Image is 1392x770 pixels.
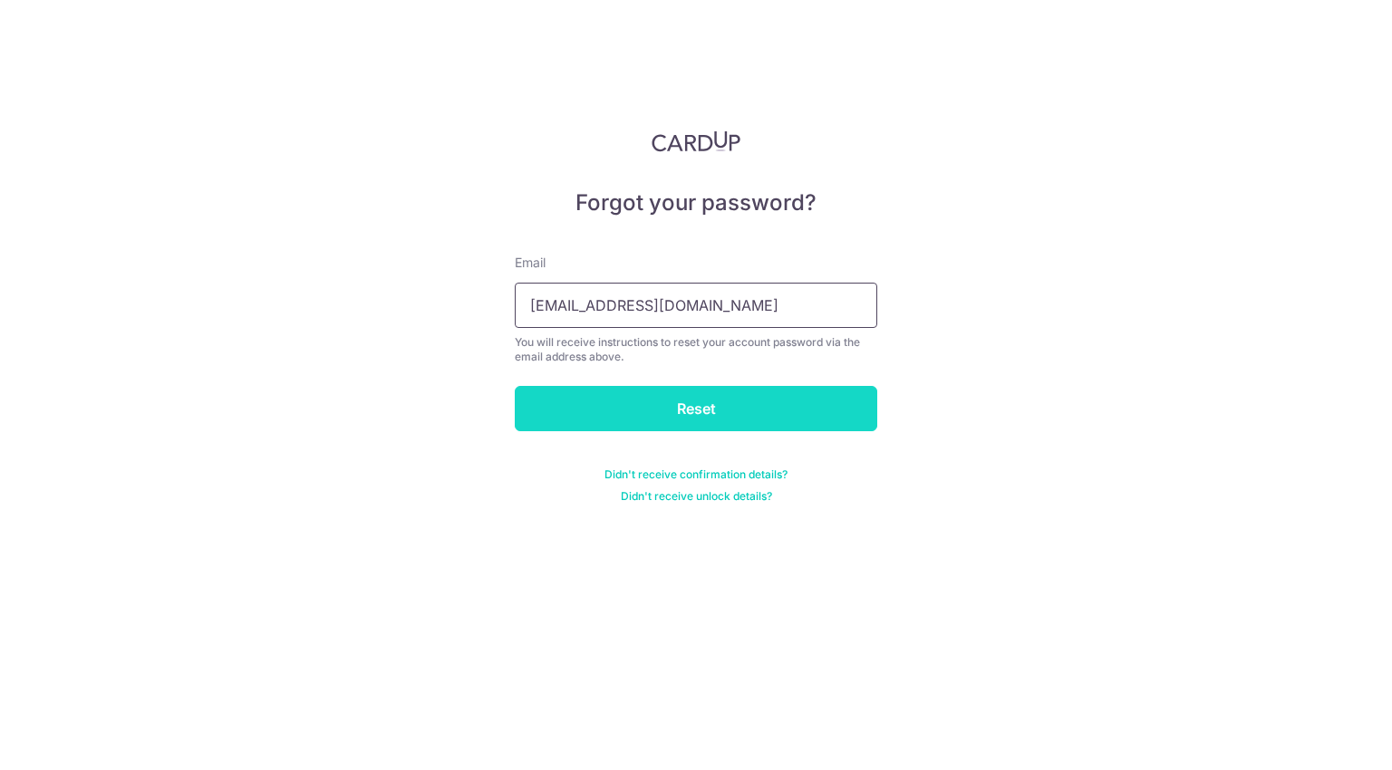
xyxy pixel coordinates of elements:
[604,467,788,482] a: Didn't receive confirmation details?
[515,386,877,431] input: Reset
[515,283,877,328] input: Enter your Email
[652,130,740,152] img: CardUp Logo
[515,335,877,364] div: You will receive instructions to reset your account password via the email address above.
[621,489,772,504] a: Didn't receive unlock details?
[515,254,546,272] label: Email
[515,188,877,217] h5: Forgot your password?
